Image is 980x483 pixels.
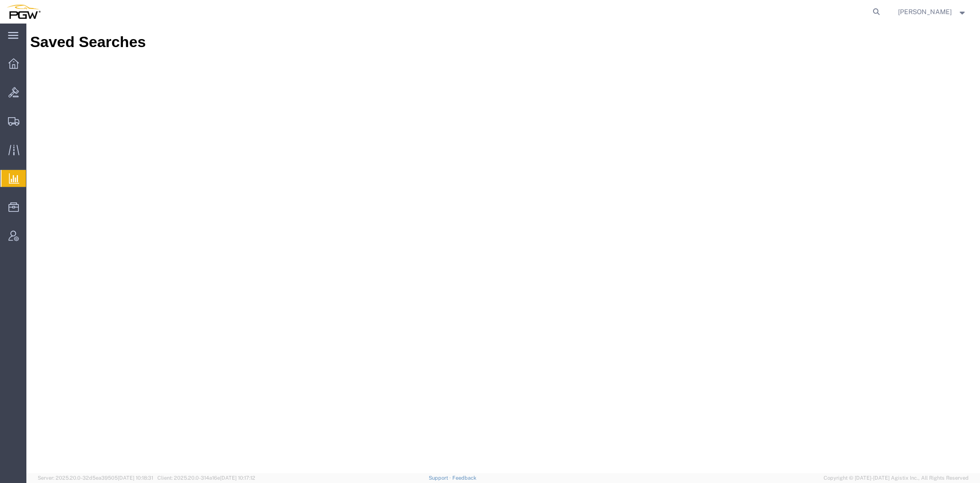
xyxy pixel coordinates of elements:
[429,475,452,481] a: Support
[38,475,153,481] span: Server: 2025.20.0-32d5ea39505
[7,5,41,19] img: logo
[26,24,980,473] iframe: FS Legacy Container
[898,7,952,17] span: Jesse Dawson
[824,474,969,482] span: Copyright © [DATE]-[DATE] Agistix Inc., All Rights Reserved
[220,475,255,481] span: [DATE] 10:17:12
[898,6,967,17] button: [PERSON_NAME]
[452,475,476,481] a: Feedback
[118,475,153,481] span: [DATE] 10:18:31
[157,475,255,481] span: Client: 2025.20.0-314a16e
